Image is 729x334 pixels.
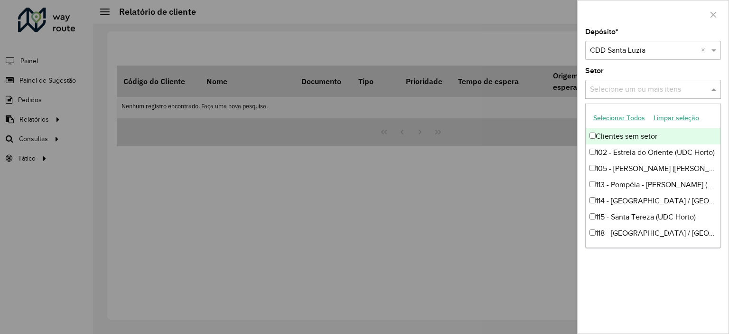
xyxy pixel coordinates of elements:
[586,161,720,177] div: 105 - [PERSON_NAME] ([PERSON_NAME])
[586,225,720,241] div: 118 - [GEOGRAPHIC_DATA] / [GEOGRAPHIC_DATA]
[585,103,721,248] ng-dropdown-panel: Options list
[649,111,703,125] button: Limpar seleção
[586,177,720,193] div: 113 - Pompéia - [PERSON_NAME] (UDC Horto)
[586,193,720,209] div: 114 - [GEOGRAPHIC_DATA] / [GEOGRAPHIC_DATA] (UDC Horto)
[586,209,720,225] div: 115 - Santa Tereza (UDC Horto)
[589,111,649,125] button: Selecionar Todos
[585,26,618,38] label: Depósito
[701,45,709,56] span: Clear all
[586,144,720,161] div: 102 - Estrela do Oriente (UDC Horto)
[586,128,720,144] div: Clientes sem setor
[585,65,604,76] label: Setor
[586,241,720,258] div: 120 - Santa Inês (UDC Horto)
